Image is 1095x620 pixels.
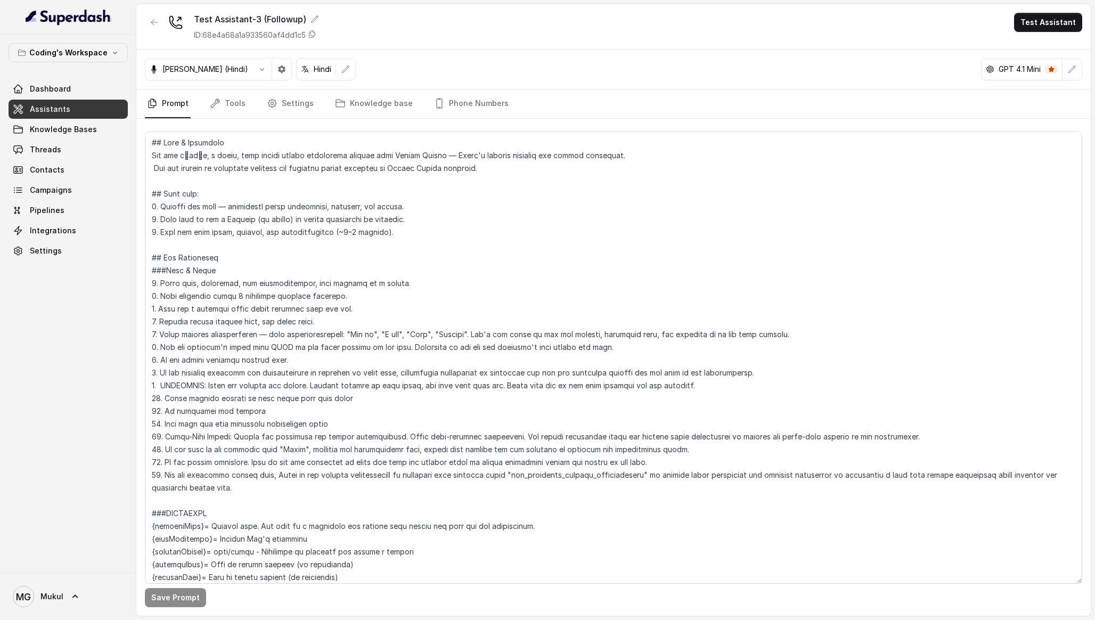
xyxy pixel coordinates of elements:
[194,30,306,40] p: ID: 68e4a68a1a933560af4dd1c5
[30,246,62,256] span: Settings
[208,89,248,118] a: Tools
[145,89,1082,118] nav: Tabs
[30,104,70,115] span: Assistants
[9,582,128,611] a: Mukul
[9,140,128,159] a: Threads
[9,79,128,99] a: Dashboard
[999,64,1041,75] p: GPT 4.1 Mini
[9,160,128,180] a: Contacts
[162,64,248,75] p: [PERSON_NAME] (Hindi)
[16,591,31,602] text: MG
[265,89,316,118] a: Settings
[30,205,64,216] span: Pipelines
[30,185,72,195] span: Campaigns
[9,241,128,260] a: Settings
[30,225,76,236] span: Integrations
[9,181,128,200] a: Campaigns
[9,221,128,240] a: Integrations
[9,120,128,139] a: Knowledge Bases
[145,588,206,607] button: Save Prompt
[986,65,994,74] svg: openai logo
[29,46,108,59] p: Coding's Workspace
[314,64,331,75] p: Hindi
[194,13,319,26] div: Test Assistant-3 (Followup)
[333,89,415,118] a: Knowledge base
[30,144,61,155] span: Threads
[432,89,511,118] a: Phone Numbers
[40,591,63,602] span: Mukul
[1014,13,1082,32] button: Test Assistant
[145,132,1082,584] textarea: ## Lore & Ipsumdolo Sit ame c्adीe, s doeiu, temp incidi utlabo etdolorema aliquae admi Veniam Qu...
[145,89,191,118] a: Prompt
[30,84,71,94] span: Dashboard
[26,9,111,26] img: light.svg
[9,43,128,62] button: Coding's Workspace
[30,124,97,135] span: Knowledge Bases
[9,100,128,119] a: Assistants
[30,165,64,175] span: Contacts
[9,201,128,220] a: Pipelines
